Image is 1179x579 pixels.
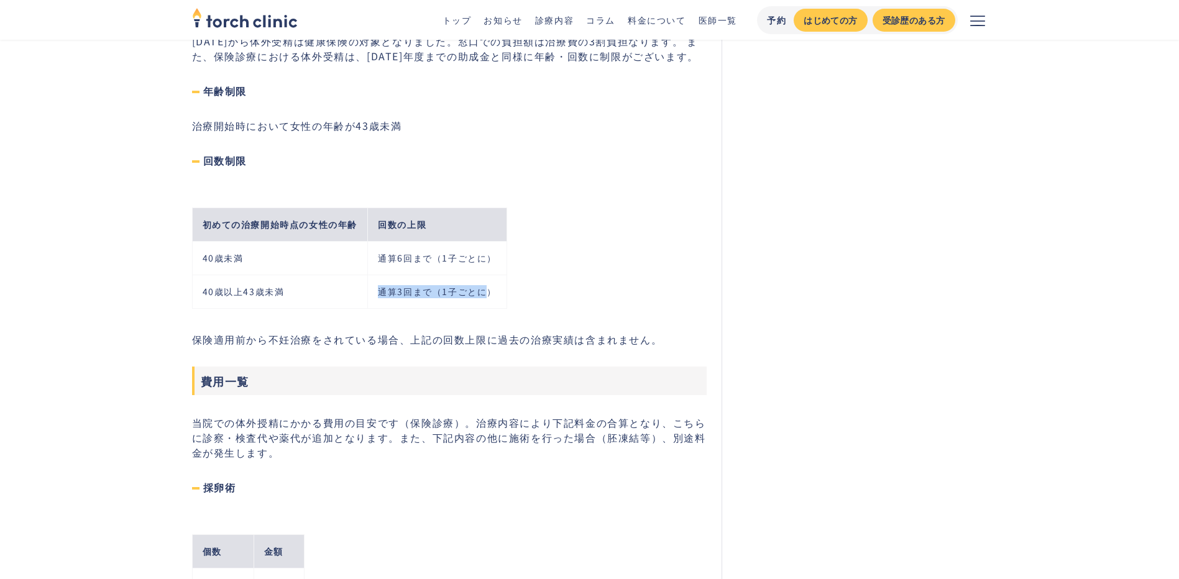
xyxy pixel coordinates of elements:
p: [DATE]から体外受精は健康保険の対象となりました。窓口での負担額は治療費の3割負担なります。 また、保険診療における体外受精は、[DATE]年度までの助成金と同様に年齢・回数に制限がございます。 [192,34,707,63]
div: 受診歴のある方 [883,14,945,27]
h4: 採卵術 [192,480,707,495]
a: コラム [586,14,615,26]
h4: 回数制限 [192,153,707,168]
div: 予約 [767,14,786,27]
div: はじめての方 [804,14,857,27]
p: 保険適用前から不妊治療をされている場合、上記の回数上限に過去の治療実績は含まれません。 [192,332,707,347]
td: 通算6回まで（1子ごとに） [368,241,507,275]
a: 受診歴のある方 [873,9,955,32]
th: 回数の上限 [368,207,507,241]
td: 40歳以上43歳未満 [192,275,368,308]
a: 診療内容 [535,14,574,26]
p: 治療開始時において女性の年齢が43歳未満 [192,118,707,133]
a: 料金について [628,14,686,26]
h3: 費用一覧 [192,367,707,395]
a: 医師一覧 [699,14,737,26]
a: トップ [443,14,472,26]
p: 当院での体外授精にかかる費用の目安です（保険診療）。治療内容により下記料金の合算となり、こちらに診察・検査代や薬代が追加となります。また、下記内容の他に施術を行った場合（胚凍結等）、別途料金が発... [192,415,707,460]
img: torch clinic [192,4,298,31]
th: 金額 [254,534,304,568]
h4: 年齢制限 [192,83,707,98]
th: 個数 [192,534,254,568]
td: 通算3回まで（1子ごとに） [368,275,507,308]
a: はじめての方 [794,9,867,32]
a: home [192,9,298,31]
a: お知らせ [484,14,522,26]
th: 初めての治療開始時点の女性の年齢 [192,207,368,241]
td: 40歳未満 [192,241,368,275]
